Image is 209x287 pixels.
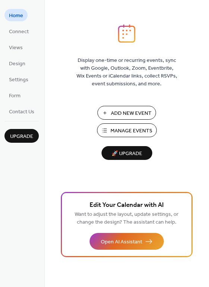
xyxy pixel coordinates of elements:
[4,41,27,53] a: Views
[9,12,23,20] span: Home
[9,44,23,52] span: Views
[4,57,30,69] a: Design
[4,105,39,117] a: Contact Us
[4,25,33,37] a: Connect
[9,108,34,116] span: Contact Us
[90,233,164,250] button: Open AI Assistant
[75,209,178,227] span: Want to adjust the layout, update settings, or change the design? The assistant can help.
[110,127,152,135] span: Manage Events
[10,133,33,141] span: Upgrade
[118,24,135,43] img: logo_icon.svg
[9,60,25,68] span: Design
[4,73,33,85] a: Settings
[97,123,157,137] button: Manage Events
[9,76,28,84] span: Settings
[4,129,39,143] button: Upgrade
[9,92,21,100] span: Form
[111,110,152,117] span: Add New Event
[106,149,148,159] span: 🚀 Upgrade
[102,146,152,160] button: 🚀 Upgrade
[77,57,177,88] span: Display one-time or recurring events, sync with Google, Outlook, Zoom, Eventbrite, Wix Events or ...
[4,89,25,101] a: Form
[4,9,28,21] a: Home
[9,28,29,36] span: Connect
[97,106,156,120] button: Add New Event
[90,200,164,211] span: Edit Your Calendar with AI
[101,238,142,246] span: Open AI Assistant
